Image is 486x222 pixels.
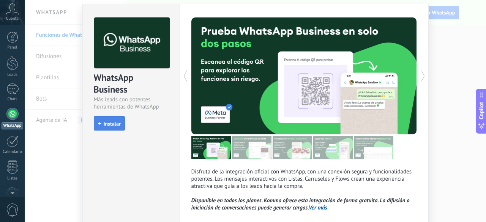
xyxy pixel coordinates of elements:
div: Panel [2,45,24,50]
img: tour_image_cc27419dad425b0ae96c2716632553fa.png [232,136,271,159]
img: tour_image_62c9952fc9cf984da8d1d2aa2c453724.png [313,136,353,159]
span: Instalar [104,121,121,126]
p: Disfruta de la integración oficial con WhatsApp, con una conexión segura y funcionalidades potent... [191,168,417,211]
div: Listas [2,176,24,181]
div: Más leads con potentes herramientas de WhatsApp [94,96,169,110]
div: Leads [2,72,24,77]
a: Ver más [309,204,327,211]
img: tour_image_cc377002d0016b7ebaeb4dbe65cb2175.png [354,136,393,159]
div: Calendario [2,150,24,154]
span: Copilot [478,102,485,119]
img: tour_image_1009fe39f4f058b759f0df5a2b7f6f06.png [273,136,312,159]
div: WhatsApp Business [94,72,169,96]
span: Cuenta [6,16,19,21]
i: Disponible en todos los planes. Kommo ofrece esta integración de forma gratuita. La difusión o in... [191,197,410,211]
div: WhatsApp [2,122,23,129]
button: Instalar [94,116,125,131]
img: tour_image_7a4924cebc22ed9e3259523e50fe4fd6.png [191,136,231,159]
div: Chats [2,97,24,102]
img: logo_main.png [94,17,170,69]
